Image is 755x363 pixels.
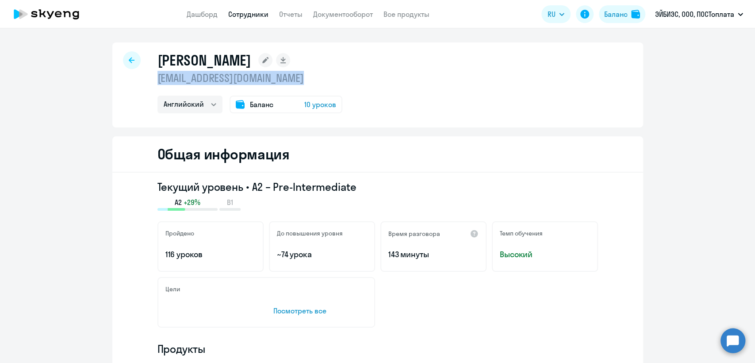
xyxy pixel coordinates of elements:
[273,305,367,316] p: Посмотреть все
[165,285,180,293] h5: Цели
[277,229,343,237] h5: До повышения уровня
[548,9,556,19] span: RU
[631,10,640,19] img: balance
[157,180,598,194] h3: Текущий уровень • A2 – Pre-Intermediate
[500,249,590,260] span: Высокий
[655,9,734,19] p: ЭЙБИЭС, ООО, ПОСТоплата
[157,71,342,85] p: [EMAIL_ADDRESS][DOMAIN_NAME]
[157,145,290,163] h2: Общая информация
[599,5,645,23] button: Балансbalance
[227,197,233,207] span: B1
[228,10,268,19] a: Сотрудники
[184,197,200,207] span: +29%
[604,9,628,19] div: Баланс
[187,10,218,19] a: Дашборд
[277,249,367,260] p: ~74 урока
[157,51,251,69] h1: [PERSON_NAME]
[304,99,336,110] span: 10 уроков
[313,10,373,19] a: Документооборот
[157,342,598,356] h4: Продукты
[279,10,303,19] a: Отчеты
[165,249,256,260] p: 116 уроков
[651,4,747,25] button: ЭЙБИЭС, ООО, ПОСТоплата
[175,197,182,207] span: A2
[165,229,194,237] h5: Пройдено
[250,99,273,110] span: Баланс
[388,230,440,238] h5: Время разговора
[541,5,571,23] button: RU
[500,229,543,237] h5: Темп обучения
[388,249,479,260] p: 143 минуты
[383,10,429,19] a: Все продукты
